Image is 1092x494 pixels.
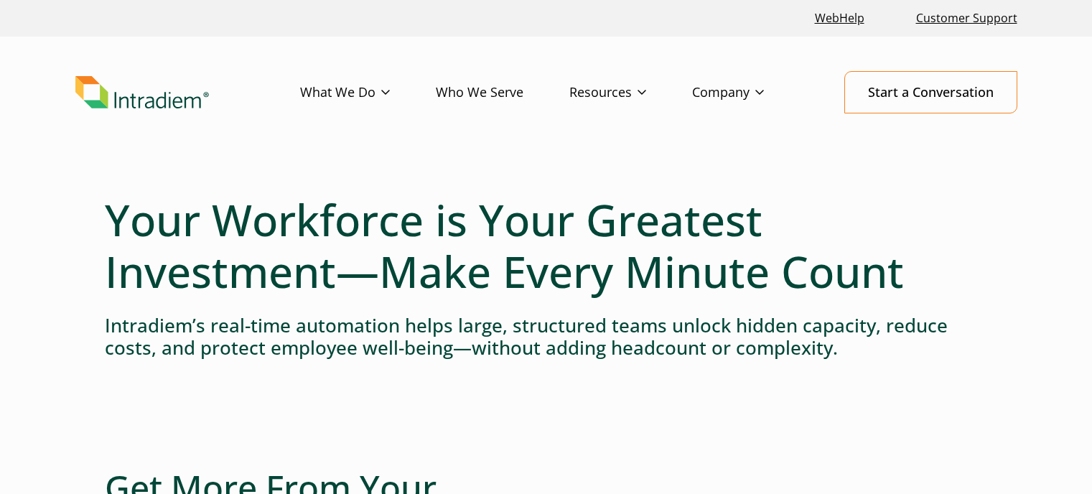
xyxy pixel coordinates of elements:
[569,72,692,113] a: Resources
[105,314,988,359] h4: Intradiem’s real-time automation helps large, structured teams unlock hidden capacity, reduce cos...
[436,72,569,113] a: Who We Serve
[300,72,436,113] a: What We Do
[105,194,988,297] h1: Your Workforce is Your Greatest Investment—Make Every Minute Count
[75,76,300,109] a: Link to homepage of Intradiem
[910,3,1023,34] a: Customer Support
[75,76,209,109] img: Intradiem
[809,3,870,34] a: Link opens in a new window
[844,71,1017,113] a: Start a Conversation
[692,72,810,113] a: Company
